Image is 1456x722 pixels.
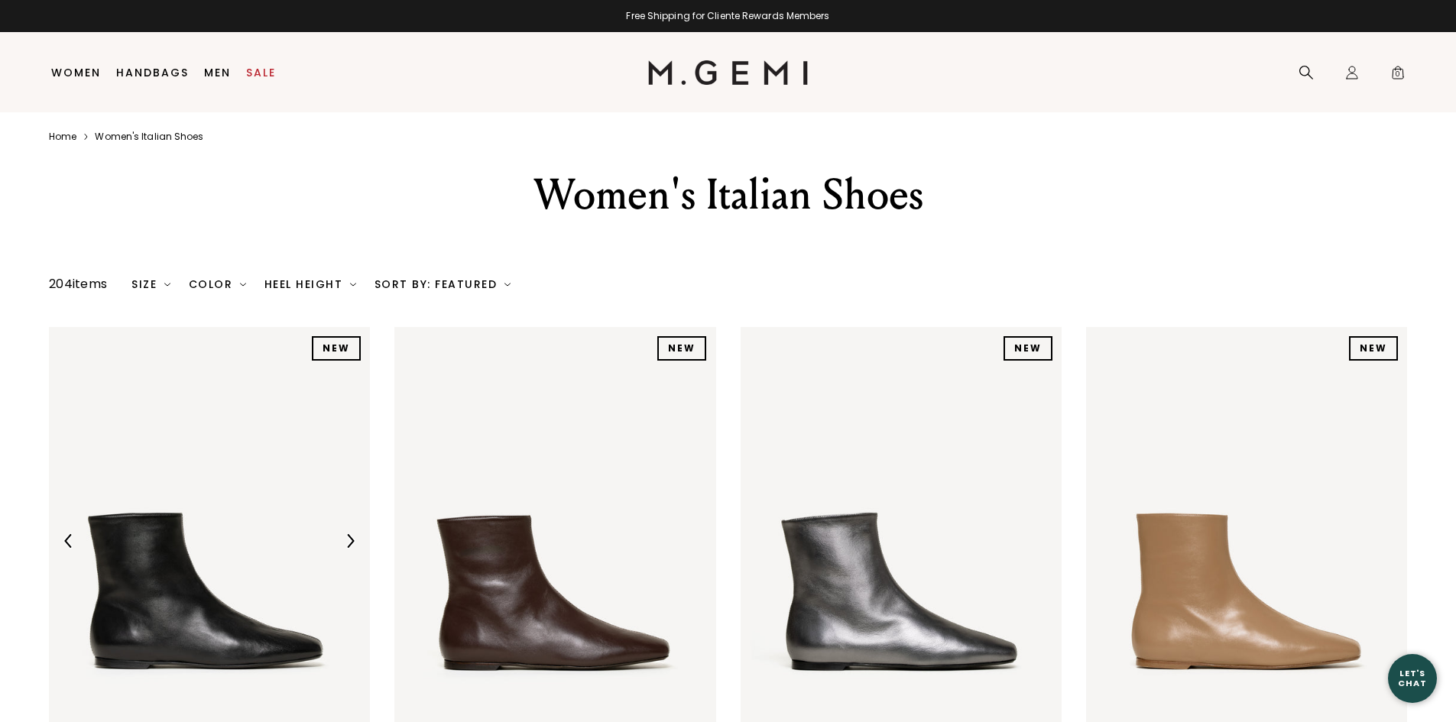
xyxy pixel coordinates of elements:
div: NEW [657,336,706,361]
a: Home [49,131,76,143]
div: NEW [312,336,361,361]
img: chevron-down.svg [240,281,246,287]
div: Let's Chat [1388,669,1437,688]
div: NEW [1349,336,1398,361]
img: chevron-down.svg [164,281,170,287]
img: M.Gemi [648,60,808,85]
img: Previous Arrow [62,534,76,548]
div: Women's Italian Shoes [463,167,994,222]
a: Sale [246,66,276,79]
div: 204 items [49,275,107,293]
a: Men [204,66,231,79]
img: chevron-down.svg [504,281,511,287]
a: Women [51,66,101,79]
img: Next Arrow [343,534,357,548]
span: 0 [1390,68,1406,83]
div: Size [131,278,170,290]
div: Color [189,278,246,290]
div: Sort By: Featured [375,278,511,290]
a: Handbags [116,66,189,79]
div: Heel Height [264,278,356,290]
div: NEW [1004,336,1052,361]
img: chevron-down.svg [350,281,356,287]
a: Women's italian shoes [95,131,203,143]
